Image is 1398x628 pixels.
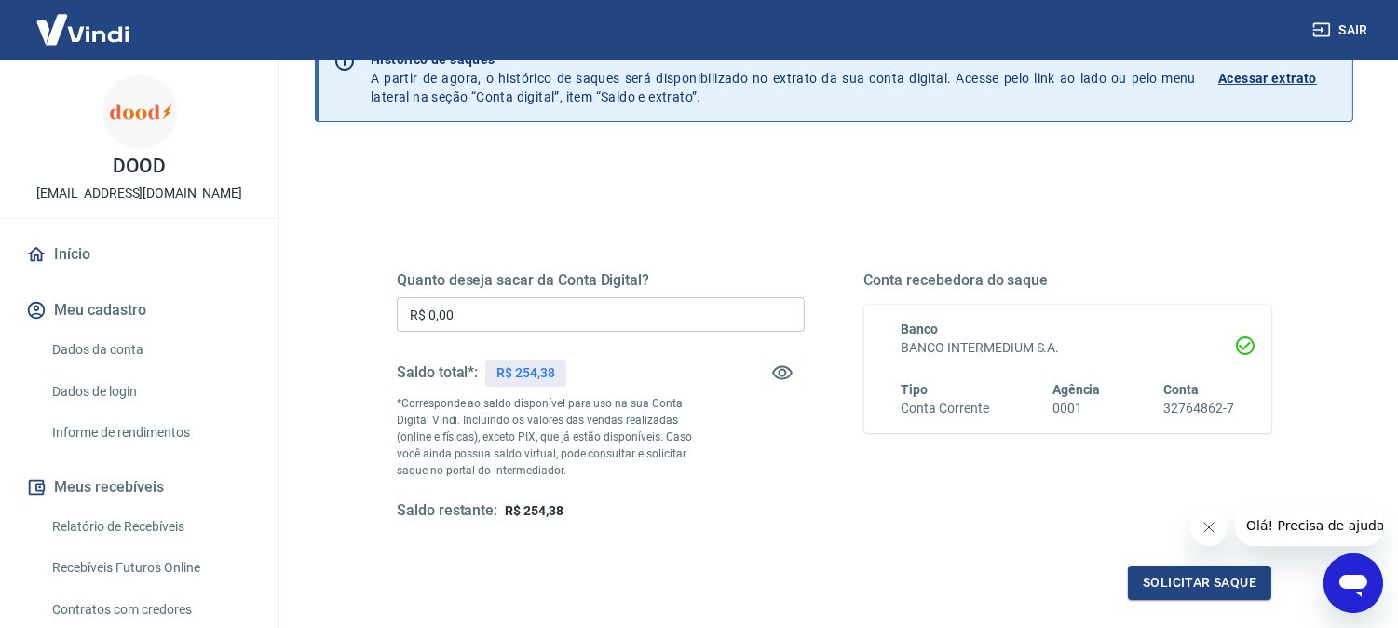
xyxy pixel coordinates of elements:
span: Banco [902,321,939,336]
button: Meus recebíveis [22,467,256,508]
button: Sair [1309,13,1376,48]
iframe: Fechar mensagem [1190,509,1228,546]
a: Dados de login [45,373,256,411]
p: DOOD [113,157,167,176]
a: Acessar extrato [1218,50,1337,106]
p: Acessar extrato [1218,69,1317,88]
iframe: Mensagem da empresa [1235,505,1383,546]
span: Agência [1052,382,1101,397]
h5: Quanto deseja sacar da Conta Digital? [397,271,805,290]
span: R$ 254,38 [505,503,563,518]
a: Dados da conta [45,331,256,369]
a: Informe de rendimentos [45,414,256,452]
span: Tipo [902,382,929,397]
h5: Saldo restante: [397,501,497,521]
button: Meu cadastro [22,290,256,331]
p: R$ 254,38 [496,363,555,383]
h5: Saldo total*: [397,363,478,382]
p: *Corresponde ao saldo disponível para uso na sua Conta Digital Vindi. Incluindo os valores das ve... [397,395,702,479]
p: A partir de agora, o histórico de saques será disponibilizado no extrato da sua conta digital. Ac... [371,50,1196,106]
p: Histórico de saques [371,50,1196,69]
h6: 32764862-7 [1163,399,1234,418]
h6: Conta Corrente [902,399,989,418]
h6: BANCO INTERMEDIUM S.A. [902,338,1235,358]
button: Solicitar saque [1128,566,1271,600]
h5: Conta recebedora do saque [864,271,1272,290]
span: Conta [1163,382,1199,397]
a: Início [22,234,256,275]
span: Olá! Precisa de ajuda? [11,13,156,28]
iframe: Botão para abrir a janela de mensagens [1323,553,1383,613]
a: Relatório de Recebíveis [45,508,256,546]
h6: 0001 [1052,399,1101,418]
img: a967d373-39ec-4dc4-bbed-107f6c22056f.jpeg [102,75,177,149]
a: Recebíveis Futuros Online [45,549,256,587]
img: Vindi [22,1,143,58]
p: [EMAIL_ADDRESS][DOMAIN_NAME] [36,184,242,203]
